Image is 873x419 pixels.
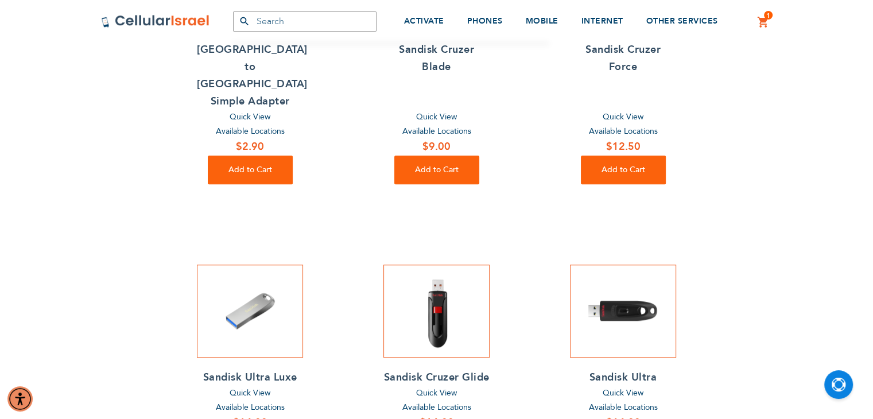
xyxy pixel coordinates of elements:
[570,41,676,76] a: Sandisk Cruzer Force
[570,138,676,156] a: $12.50
[606,139,641,154] span: $12.50
[383,386,490,401] a: Quick View
[197,386,303,401] a: Quick View
[197,41,303,110] a: [GEOGRAPHIC_DATA] to [GEOGRAPHIC_DATA] Simple Adapter
[230,111,270,122] span: Quick View
[197,369,303,386] a: Sandisk Ultra Luxe
[416,387,457,398] span: Quick View
[757,15,770,29] a: 1
[228,164,272,175] span: Add to Cart
[577,265,669,357] img: Sandisk Ultra
[766,11,770,20] span: 1
[416,111,457,122] span: Quick View
[391,265,483,357] img: Sandisk Cruzer Glide
[603,387,643,398] span: Quick View
[216,126,285,137] a: Available Locations
[570,369,676,386] a: Sandisk Ultra
[101,14,210,28] img: Cellular Israel Logo
[383,41,490,76] a: Sandisk Cruzer Blade
[526,15,558,26] span: MOBILE
[383,369,490,386] a: Sandisk Cruzer Glide
[589,402,658,413] a: Available Locations
[581,156,666,184] button: Add to Cart
[415,164,459,175] span: Add to Cart
[383,138,490,156] a: $9.00
[589,126,658,137] a: Available Locations
[646,15,718,26] span: OTHER SERVICES
[208,156,293,184] button: Add to Cart
[402,126,471,137] a: Available Locations
[230,387,270,398] span: Quick View
[570,386,676,401] a: Quick View
[197,110,303,125] a: Quick View
[467,15,503,26] span: PHONES
[204,265,296,357] img: Sandisk Ultra Luxe
[197,138,303,156] a: $2.90
[570,110,676,125] a: Quick View
[581,15,623,26] span: INTERNET
[236,139,264,154] span: $2.90
[7,386,33,412] div: Accessibility Menu
[422,139,451,154] span: $9.00
[404,15,444,26] span: ACTIVATE
[602,164,645,175] span: Add to Cart
[402,402,471,413] a: Available Locations
[383,110,490,125] a: Quick View
[394,156,479,184] button: Add to Cart
[603,111,643,122] span: Quick View
[216,402,285,413] a: Available Locations
[233,11,377,32] input: Search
